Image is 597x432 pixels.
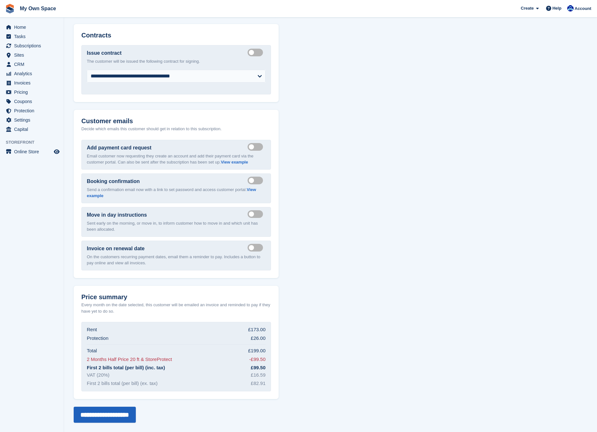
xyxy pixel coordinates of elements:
[248,214,266,215] label: Send move in day email
[3,88,61,97] a: menu
[87,364,165,372] div: First 2 bills total (per bill) (inc. tax)
[3,125,61,134] a: menu
[248,247,266,248] label: Send manual payment invoice email
[81,126,271,132] p: Decide which emails this customer should get in relation to this subscription.
[521,5,534,12] span: Create
[3,41,61,50] a: menu
[221,160,248,164] a: View example
[248,147,266,148] label: Send payment card request email
[3,97,61,106] a: menu
[251,364,266,372] div: £99.50
[14,88,53,97] span: Pricing
[3,147,61,156] a: menu
[248,347,266,355] div: £199.00
[3,51,61,60] a: menu
[5,4,15,13] img: stora-icon-8386f47178a22dfd0bd8f6a31ec36ba5ce8667c1dd55bd0f319d3a0aa187defe.svg
[87,372,110,379] div: VAT (20%)
[87,58,266,65] p: The customer will be issued the following contract for signing.
[81,32,271,39] h2: Contracts
[14,106,53,115] span: Protection
[14,78,53,87] span: Invoices
[575,5,591,12] span: Account
[14,116,53,124] span: Settings
[251,372,266,379] div: £16.59
[567,5,574,12] img: Millie Webb
[87,347,97,355] div: Total
[87,254,266,266] p: On the customers recurring payment dates, email them a reminder to pay. Includes a button to pay ...
[87,356,172,363] div: 2 Months Half Price 20 ft & StoreProtect
[3,78,61,87] a: menu
[3,32,61,41] a: menu
[248,326,266,333] div: £173.00
[81,293,271,301] h2: Price summary
[14,23,53,32] span: Home
[249,356,266,363] div: -£99.50
[3,69,61,78] a: menu
[87,211,147,219] label: Move in day instructions
[87,220,266,233] p: Sent early on the morning, or move in, to inform customer how to move in and which unit has been ...
[3,60,61,69] a: menu
[14,69,53,78] span: Analytics
[87,187,256,198] a: View example
[87,153,266,165] p: Email customer now requesting they create an account and add their payment card via the customer ...
[87,335,109,342] div: Protection
[87,245,145,252] label: Invoice on renewal date
[81,302,271,314] p: Every month on the date selected, this customer will be emailed an invoice and reminded to pay if...
[3,116,61,124] a: menu
[14,125,53,134] span: Capital
[248,180,266,181] label: Send booking confirmation email
[552,5,561,12] span: Help
[14,97,53,106] span: Coupons
[6,139,64,146] span: Storefront
[17,3,59,14] a: My Own Space
[87,380,158,387] div: First 2 bills total (per bill) (ex. tax)
[251,335,266,342] div: £26.00
[14,60,53,69] span: CRM
[87,326,97,333] div: Rent
[3,106,61,115] a: menu
[87,187,266,199] p: Send a confirmation email now with a link to set password and access customer portal.
[87,49,121,57] label: Issue contract
[14,32,53,41] span: Tasks
[14,147,53,156] span: Online Store
[87,178,140,185] label: Booking confirmation
[14,51,53,60] span: Sites
[81,117,271,125] h2: Customer emails
[251,380,266,387] div: £82.91
[53,148,61,156] a: Preview store
[14,41,53,50] span: Subscriptions
[87,144,151,152] label: Add payment card request
[3,23,61,32] a: menu
[248,52,266,53] label: Create integrated contract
